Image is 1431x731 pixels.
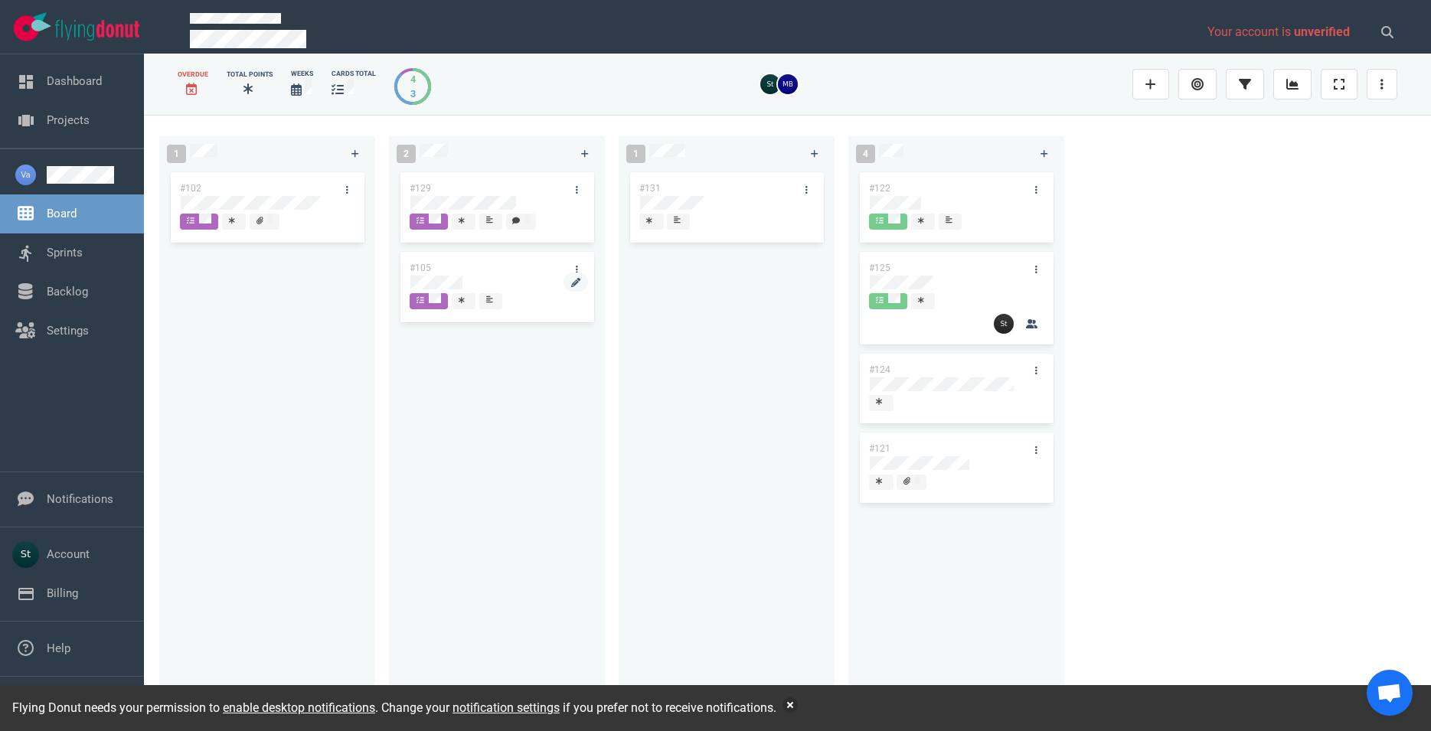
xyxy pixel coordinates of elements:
[778,74,798,94] img: 26
[47,492,113,506] a: Notifications
[47,547,90,561] a: Account
[223,700,375,715] a: enable desktop notifications
[397,145,416,163] span: 2
[1207,24,1350,39] span: Your account is
[47,246,83,259] a: Sprints
[180,183,201,194] a: #102
[410,86,416,101] div: 3
[47,113,90,127] a: Projects
[12,700,375,715] span: Flying Donut needs your permission to
[291,69,313,79] div: Weeks
[760,74,780,94] img: 26
[167,145,186,163] span: 1
[47,285,88,299] a: Backlog
[869,443,890,454] a: #121
[869,183,890,194] a: #122
[47,74,102,88] a: Dashboard
[410,72,416,86] div: 4
[869,263,890,273] a: #125
[55,20,139,41] img: Flying Donut text logo
[1294,24,1350,39] span: unverified
[639,183,661,194] a: #131
[227,70,273,80] div: Total Points
[410,183,431,194] a: #129
[47,324,89,338] a: Settings
[178,70,208,80] div: Overdue
[452,700,560,715] a: notification settings
[375,700,776,715] span: . Change your if you prefer not to receive notifications.
[47,641,70,655] a: Help
[1367,670,1413,716] a: Open chat
[869,364,890,375] a: #124
[332,69,376,79] div: cards total
[47,207,77,220] a: Board
[47,586,78,600] a: Billing
[626,145,645,163] span: 1
[994,314,1014,334] img: 26
[856,145,875,163] span: 4
[410,263,431,273] a: #105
